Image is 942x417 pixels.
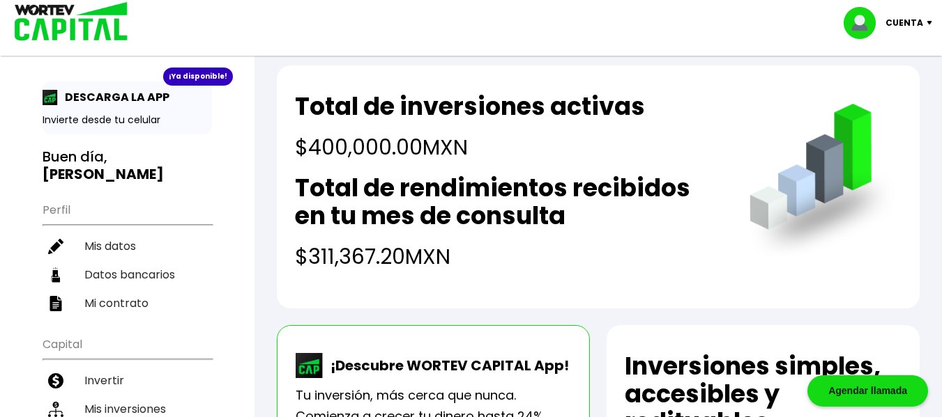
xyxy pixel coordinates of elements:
[43,90,58,105] img: app-icon
[48,373,63,388] img: invertir-icon.b3b967d7.svg
[163,68,233,86] div: ¡Ya disponible!
[43,232,212,260] a: Mis datos
[295,93,645,120] h2: Total de inversiones activas
[844,7,886,39] img: profile-image
[48,239,63,254] img: editar-icon.952d3147.svg
[296,353,324,378] img: wortev-capital-app-icon
[295,241,722,272] h4: $311,367.20 MXN
[43,260,212,289] a: Datos bancarios
[43,148,212,183] h3: Buen día,
[324,355,569,376] p: ¡Descubre WORTEV CAPITAL App!
[43,164,164,184] b: [PERSON_NAME]
[807,375,928,407] div: Agendar llamada
[923,21,942,25] img: icon-down
[43,289,212,317] a: Mi contrato
[295,174,722,230] h2: Total de rendimientos recibidos en tu mes de consulta
[43,194,212,317] ul: Perfil
[886,13,923,33] p: Cuenta
[43,366,212,395] a: Invertir
[48,402,63,417] img: inversiones-icon.6695dc30.svg
[48,267,63,283] img: datos-icon.10cf9172.svg
[43,113,212,127] p: Invierte desde tu celular
[295,132,645,163] h4: $400,000.00 MXN
[48,296,63,311] img: contrato-icon.f2db500c.svg
[743,104,902,262] img: grafica.516fef24.png
[58,88,169,106] p: DESCARGA LA APP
